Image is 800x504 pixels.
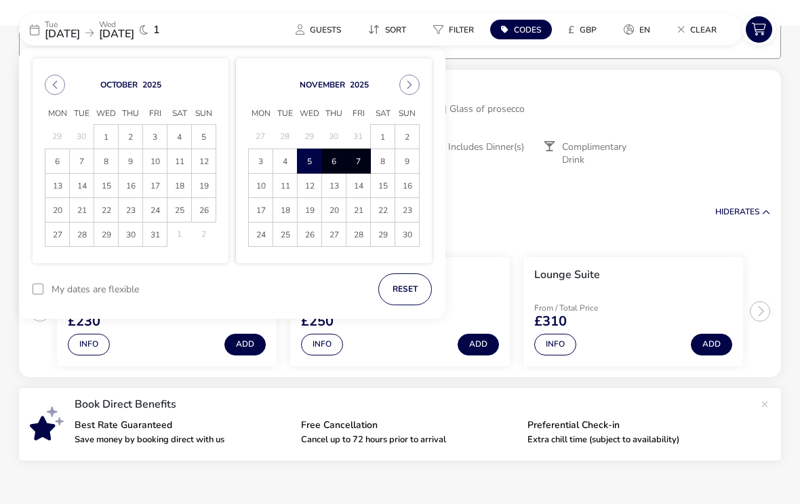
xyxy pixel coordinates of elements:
[534,304,631,312] p: From / Total Price
[371,198,395,222] td: 22
[192,149,216,174] td: 12
[396,199,418,222] span: 23
[193,125,215,149] span: 5
[94,104,119,124] span: Wed
[347,223,369,247] span: 28
[249,222,273,247] td: 24
[298,125,322,149] td: 29
[449,24,474,35] span: Filter
[224,334,266,355] button: Add
[534,268,600,282] h3: Lounge Suite
[490,20,552,39] button: Codes
[378,273,432,305] button: reset
[45,26,80,41] span: [DATE]
[95,223,117,247] span: 29
[613,20,661,39] button: en
[715,208,770,216] button: HideRates
[395,149,420,174] td: 9
[322,174,346,198] td: 13
[322,125,346,149] td: 30
[249,174,272,198] span: 10
[357,20,417,39] button: Sort
[690,24,717,35] span: Clear
[396,174,418,198] span: 16
[119,125,142,149] span: 2
[557,20,613,39] naf-pibe-menu-bar-item: £GBP
[119,104,143,124] span: Thu
[95,125,117,149] span: 1
[422,20,485,39] button: Filter
[143,149,167,174] td: 10
[68,334,110,355] button: Info
[372,150,394,174] span: 8
[94,198,119,222] td: 22
[568,23,574,37] i: £
[346,222,371,247] td: 28
[99,26,134,41] span: [DATE]
[45,20,80,28] p: Tue
[249,198,273,222] td: 17
[70,149,94,174] td: 7
[249,104,273,124] span: Mon
[534,315,567,328] span: £310
[168,125,191,149] span: 4
[322,149,346,174] td: 6
[70,125,94,149] td: 30
[119,174,142,198] span: 16
[372,125,394,149] span: 1
[95,150,117,174] span: 8
[399,75,420,95] button: Next Month
[249,174,273,198] td: 10
[301,334,343,355] button: Info
[143,125,167,149] td: 3
[45,125,70,149] td: 29
[395,174,420,198] td: 16
[273,125,298,149] td: 28
[346,125,371,149] td: 31
[534,334,576,355] button: Info
[45,75,65,95] button: Previous Month
[301,435,517,444] p: Cancel up to 72 hours prior to arrival
[323,223,345,247] span: 27
[527,421,743,430] p: Preferential Check-in
[249,199,272,222] span: 17
[514,24,541,35] span: Codes
[95,174,117,198] span: 15
[395,104,420,124] span: Sun
[192,222,216,247] td: 2
[249,149,273,174] td: 3
[301,421,517,430] p: Free Cancellation
[168,199,191,222] span: 25
[70,222,94,247] td: 28
[357,20,422,39] naf-pibe-menu-bar-item: Sort
[249,223,272,247] span: 24
[143,198,167,222] td: 24
[346,174,371,198] td: 14
[167,174,192,198] td: 18
[372,174,394,198] span: 15
[68,315,100,328] span: £230
[396,125,418,149] span: 2
[323,174,345,198] span: 13
[143,104,167,124] span: Fri
[45,104,70,124] span: Mon
[167,125,192,149] td: 4
[144,223,166,247] span: 31
[315,102,770,116] p: 1 night B&B | 3-course dinner | Glass of prosecco
[70,104,94,124] span: Tue
[346,104,371,124] span: Fri
[395,198,420,222] td: 23
[144,174,166,198] span: 17
[75,399,754,410] p: Book Direct Benefits
[144,150,166,174] span: 10
[304,70,781,177] div: A Taste of Freedom1 night B&B | 3-course dinner | Glass of proseccoIncludes BreakfastIncludes Din...
[143,174,167,198] td: 17
[298,198,322,222] td: 19
[45,174,70,198] td: 13
[119,125,143,149] td: 2
[167,104,192,124] span: Sat
[350,79,369,90] button: Choose Year
[322,104,346,124] span: Thu
[666,20,733,39] naf-pibe-menu-bar-item: Clear
[167,149,192,174] td: 11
